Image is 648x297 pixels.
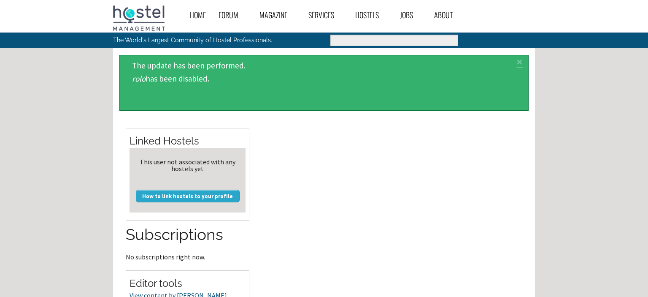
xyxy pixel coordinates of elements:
a: Services [302,5,349,25]
li: has been disabled. [132,72,521,85]
h2: Subscriptions [126,224,249,246]
li: The update has been performed. [132,59,521,72]
section: No subscriptions right now. [126,224,249,260]
p: The World's Largest Community of Hostel Professionals. [113,33,289,48]
a: Forum [212,5,253,25]
a: × [515,60,524,63]
a: How to link hostels to your profile [136,190,240,202]
a: Hostels [349,5,394,25]
h2: Linked Hostels [130,134,246,148]
a: About [428,5,467,25]
a: Home [184,5,212,25]
input: Enter the terms you wish to search for. [330,35,458,46]
a: Jobs [394,5,428,25]
div: This user not associated with any hostels yet [133,158,242,172]
em: rolo [132,74,146,84]
a: Magazine [253,5,302,25]
img: Hostel Management Home [113,5,165,31]
h2: Editor tools [130,276,246,291]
